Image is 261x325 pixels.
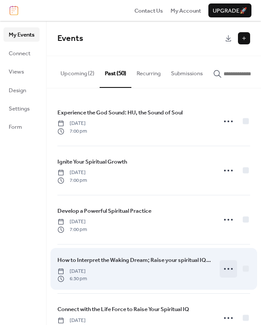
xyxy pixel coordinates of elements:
span: 7:00 pm [57,226,87,234]
span: 6:30 pm [57,275,87,283]
span: Upgrade 🚀 [213,7,247,15]
span: Form [9,123,22,131]
span: My Account [171,7,201,15]
span: My Events [9,30,34,39]
a: Connect with the Life Force to Raise Your Spiritual IQ [57,305,189,314]
a: Form [3,120,40,134]
span: [DATE] [57,169,87,177]
span: [DATE] [57,317,87,325]
span: Design [9,86,26,95]
a: Contact Us [134,6,163,15]
span: Ignite Your Spiritual Growth [57,157,127,166]
a: Develop a Powerful Spiritual Practice [57,206,151,216]
a: My Account [171,6,201,15]
span: 7:00 pm [57,177,87,184]
a: Ignite Your Spiritual Growth [57,157,127,167]
span: How to Interpret the Waking Dream; Raise your spiritual IQ - A Spiritual Discussion [57,256,211,265]
a: Connect [3,46,40,60]
a: How to Interpret the Waking Dream; Raise your spiritual IQ - A Spiritual Discussion [57,255,211,265]
span: Settings [9,104,30,113]
a: Experience the God Sound: HU, the Sound of Soul [57,108,183,117]
span: [DATE] [57,218,87,226]
button: Upgrade🚀 [208,3,251,17]
span: Contact Us [134,7,163,15]
span: Views [9,67,24,76]
span: Events [57,30,83,47]
span: Develop a Powerful Spiritual Practice [57,207,151,215]
button: Submissions [166,56,208,87]
a: My Events [3,27,40,41]
img: logo [10,6,18,15]
a: Views [3,64,40,78]
span: [DATE] [57,120,87,127]
span: Connect with the Life Force to Raise Your Spiritual IQ [57,305,189,314]
button: Upcoming (2) [55,56,100,87]
a: Design [3,83,40,97]
button: Past (50) [100,56,131,87]
span: 7:00 pm [57,127,87,135]
span: Connect [9,49,30,58]
span: [DATE] [57,268,87,275]
a: Settings [3,101,40,115]
button: Recurring [131,56,166,87]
